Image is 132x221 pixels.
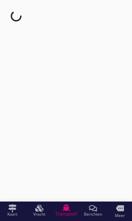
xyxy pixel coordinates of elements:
[7,212,17,216] span: Kaart
[33,212,45,216] span: Vracht
[116,204,124,212] i: more
[80,202,106,220] a: Berichten
[26,202,53,220] a: Vracht
[53,202,80,220] a: Transport
[55,212,77,216] span: Transport
[84,212,102,216] span: Berichten
[115,214,125,218] span: Meer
